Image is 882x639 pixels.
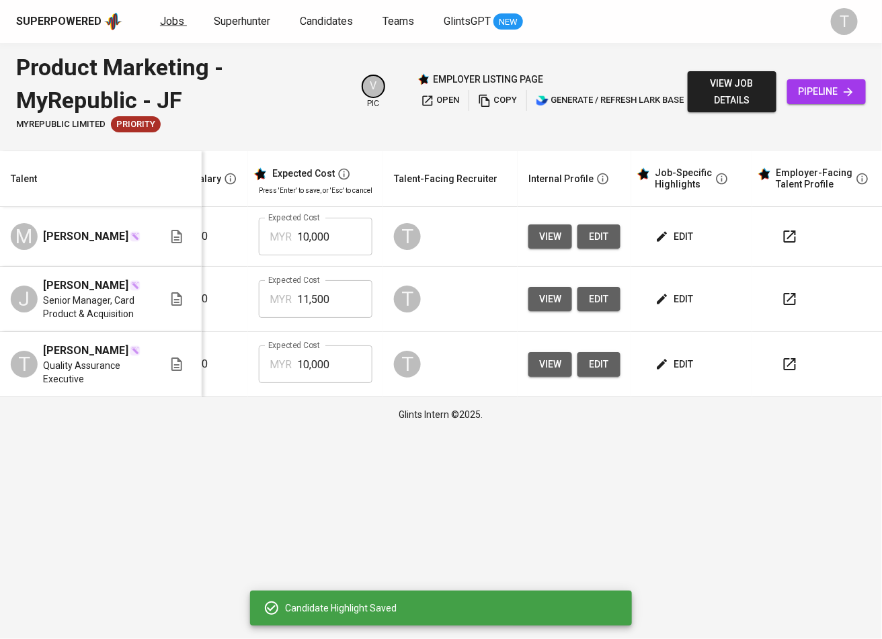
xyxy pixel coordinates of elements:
[43,359,147,386] span: Quality Assurance Executive
[394,286,421,312] div: T
[16,14,102,30] div: Superpowered
[577,352,620,377] button: edit
[285,601,621,615] div: Candidate Highlight Saved
[539,228,561,245] span: view
[394,351,421,378] div: T
[43,228,128,245] span: [PERSON_NAME]
[539,291,561,308] span: view
[160,13,187,30] a: Jobs
[43,343,128,359] span: [PERSON_NAME]
[787,79,866,104] a: pipeline
[394,223,421,250] div: T
[253,167,267,181] img: glints_star.svg
[577,224,620,249] button: edit
[417,90,463,111] button: open
[478,93,518,108] span: copy
[111,116,161,132] div: New Job received from Demand Team
[658,228,694,245] span: edit
[532,90,688,111] button: lark generate / refresh lark base
[758,167,771,181] img: glints_star.svg
[394,171,497,187] div: Talent-Facing Recruiter
[528,224,572,249] button: view
[43,278,128,294] span: [PERSON_NAME]
[798,83,855,100] span: pipeline
[588,291,610,308] span: edit
[444,13,523,30] a: GlintsGPT NEW
[653,352,699,377] button: edit
[577,287,620,312] button: edit
[272,168,335,180] div: Expected Cost
[300,15,353,28] span: Candidates
[698,75,766,108] span: view job details
[214,13,273,30] a: Superhunter
[160,15,184,28] span: Jobs
[536,93,684,108] span: generate / refresh lark base
[259,185,372,196] p: Press 'Enter' to save, or 'Esc' to cancel
[16,118,106,131] span: MyRepublic Limited
[16,11,122,32] a: Superpoweredapp logo
[776,167,853,191] div: Employer-Facing Talent Profile
[362,75,385,110] div: pic
[658,291,694,308] span: edit
[658,356,694,373] span: edit
[383,15,414,28] span: Teams
[637,167,650,181] img: glints_star.svg
[130,345,141,356] img: magic_wand.svg
[493,15,523,29] span: NEW
[130,280,141,291] img: magic_wand.svg
[588,356,610,373] span: edit
[11,351,38,378] div: T
[475,90,521,111] button: copy
[831,8,858,35] div: T
[300,13,356,30] a: Candidates
[104,11,122,32] img: app logo
[588,228,610,245] span: edit
[655,167,713,191] div: Job-Specific Highlights
[528,171,594,187] div: Internal Profile
[688,71,776,112] button: view job details
[270,229,292,245] p: MYR
[444,15,491,28] span: GlintsGPT
[214,15,270,28] span: Superhunter
[434,73,544,86] p: employer listing page
[421,93,460,108] span: open
[270,292,292,308] p: MYR
[528,352,572,377] button: view
[536,94,549,108] img: lark
[130,231,141,242] img: magic_wand.svg
[539,356,561,373] span: view
[111,118,161,131] span: Priority
[16,51,346,116] div: Product Marketing - MyRepublic - JF
[417,73,430,85] img: Glints Star
[11,286,38,312] div: J
[11,223,38,250] div: M
[528,287,572,312] button: view
[383,13,417,30] a: Teams
[653,287,699,312] button: edit
[43,294,147,321] span: Senior Manager, Card Product & Acquisition
[362,75,385,98] div: V
[270,357,292,373] p: MYR
[653,224,699,249] button: edit
[11,171,37,187] div: Talent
